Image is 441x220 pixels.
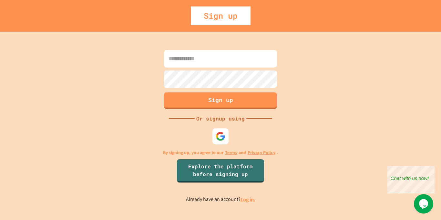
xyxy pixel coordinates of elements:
a: Terms [225,149,237,156]
a: Explore the platform before signing up [177,159,264,183]
img: google-icon.svg [216,131,225,141]
p: By signing up, you agree to our and . [163,149,278,156]
a: Log in. [241,196,255,203]
a: Privacy Policy [248,149,275,156]
p: Already have an account? [186,195,255,204]
button: Sign up [164,92,277,109]
div: Or signup using [195,115,246,122]
div: Sign up [191,6,251,25]
iframe: chat widget [414,194,435,214]
iframe: chat widget [387,166,435,194]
